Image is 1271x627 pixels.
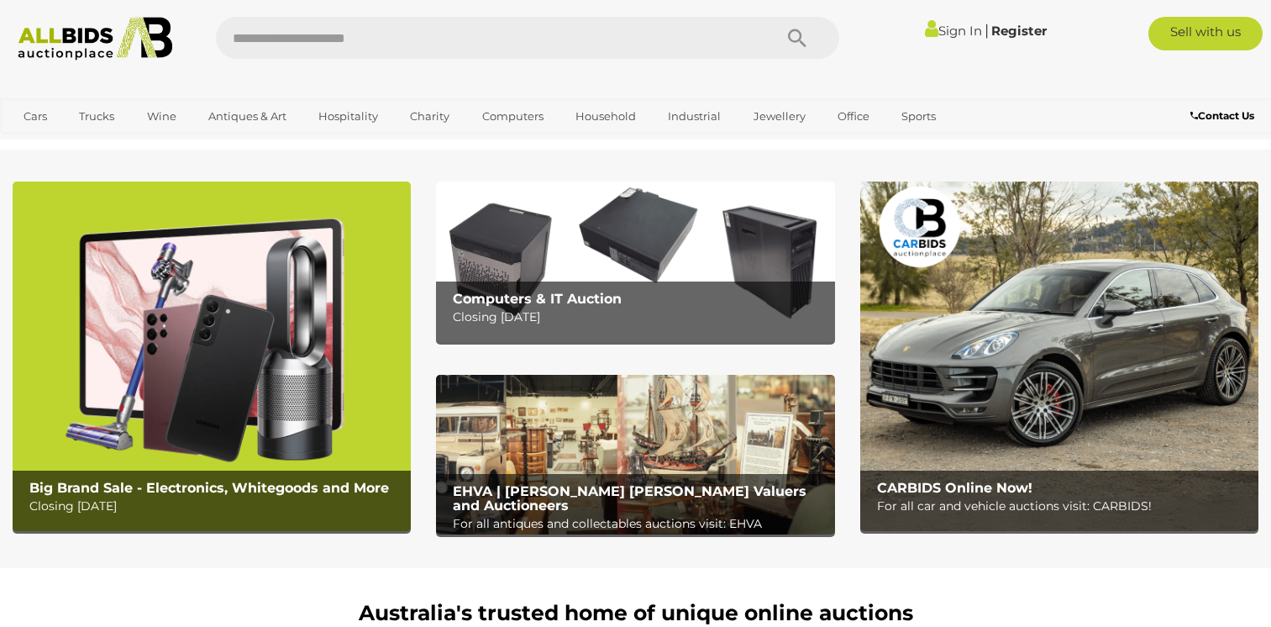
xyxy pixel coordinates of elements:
[925,23,982,39] a: Sign In
[13,103,58,130] a: Cars
[453,291,622,307] b: Computers & IT Auction
[453,514,826,535] p: For all antiques and collectables auctions visit: EHVA
[21,602,1250,625] h1: Australia's trusted home of unique online auctions
[453,483,806,514] b: EHVA | [PERSON_NAME] [PERSON_NAME] Valuers and Auctioneers
[1190,109,1254,122] b: Contact Us
[9,17,181,61] img: Allbids.com.au
[29,480,389,496] b: Big Brand Sale - Electronics, Whitegoods and More
[827,103,880,130] a: Office
[453,307,826,328] p: Closing [DATE]
[471,103,554,130] a: Computers
[743,103,817,130] a: Jewellery
[565,103,647,130] a: Household
[755,17,839,59] button: Search
[399,103,460,130] a: Charity
[877,496,1250,517] p: For all car and vehicle auctions visit: CARBIDS!
[991,23,1047,39] a: Register
[657,103,732,130] a: Industrial
[13,130,154,158] a: [GEOGRAPHIC_DATA]
[985,21,989,40] span: |
[307,103,389,130] a: Hospitality
[860,182,1258,531] a: CARBIDS Online Now! CARBIDS Online Now! For all car and vehicle auctions visit: CARBIDS!
[860,182,1258,531] img: CARBIDS Online Now!
[436,375,834,535] a: EHVA | Evans Hastings Valuers and Auctioneers EHVA | [PERSON_NAME] [PERSON_NAME] Valuers and Auct...
[436,182,834,341] a: Computers & IT Auction Computers & IT Auction Closing [DATE]
[877,480,1032,496] b: CARBIDS Online Now!
[890,103,947,130] a: Sports
[68,103,125,130] a: Trucks
[13,182,411,531] a: Big Brand Sale - Electronics, Whitegoods and More Big Brand Sale - Electronics, Whitegoods and Mo...
[436,375,834,535] img: EHVA | Evans Hastings Valuers and Auctioneers
[29,496,402,517] p: Closing [DATE]
[136,103,187,130] a: Wine
[436,182,834,341] img: Computers & IT Auction
[13,182,411,531] img: Big Brand Sale - Electronics, Whitegoods and More
[197,103,297,130] a: Antiques & Art
[1148,17,1263,50] a: Sell with us
[1190,107,1258,125] a: Contact Us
